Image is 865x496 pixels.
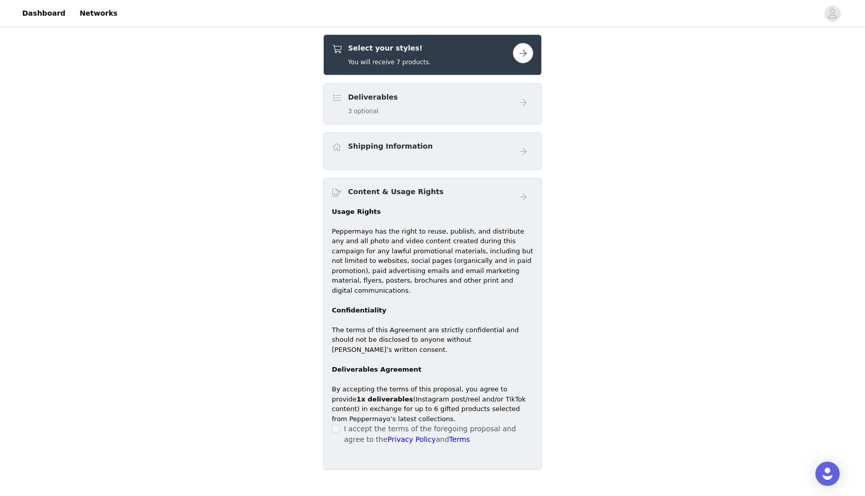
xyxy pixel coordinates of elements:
a: Terms [449,435,470,443]
div: Deliverables [323,83,542,124]
div: Open Intercom Messenger [815,462,840,486]
h5: 3 optional [348,107,398,116]
div: Shipping Information [323,132,542,170]
h4: Select your styles! [348,43,430,54]
p: By accepting the terms of this proposal, you agree to provide (Instagram post/reel and/or TikTok ... [332,384,533,424]
strong: Usage Rights [332,208,381,215]
p: Peppermayo has the right to reuse, publish, and distribute any and all photo and video content cr... [332,207,533,355]
p: I accept the terms of the foregoing proposal and agree to the and [344,424,533,445]
div: Content & Usage Rights [323,178,542,470]
h4: Content & Usage Rights [348,187,444,197]
strong: x deliverables [361,395,413,403]
a: Dashboard [16,2,71,25]
a: Privacy Policy [387,435,436,443]
a: Networks [73,2,123,25]
div: Select your styles! [323,34,542,75]
div: avatar [828,6,837,22]
strong: 1 [357,395,361,403]
h5: You will receive 7 products. [348,58,430,67]
h4: Deliverables [348,92,398,103]
h4: Shipping Information [348,141,433,152]
strong: Deliverables Agreement [332,366,421,373]
strong: Confidentiality [332,306,386,314]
